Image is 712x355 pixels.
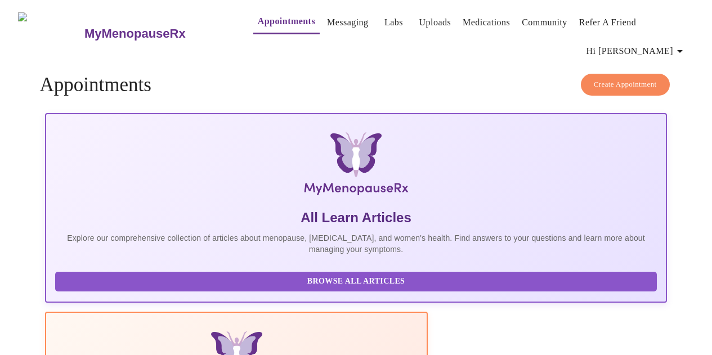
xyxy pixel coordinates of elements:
[594,78,657,91] span: Create Appointment
[376,11,412,34] button: Labs
[55,232,656,255] p: Explore our comprehensive collection of articles about menopause, [MEDICAL_DATA], and women's hea...
[55,272,656,291] button: Browse All Articles
[517,11,572,34] button: Community
[384,15,403,30] a: Labs
[18,12,83,55] img: MyMenopauseRx Logo
[66,275,645,289] span: Browse All Articles
[253,10,320,34] button: Appointments
[83,14,230,53] a: MyMenopauseRx
[55,209,656,227] h5: All Learn Articles
[149,132,563,200] img: MyMenopauseRx Logo
[84,26,186,41] h3: MyMenopauseRx
[258,14,315,29] a: Appointments
[582,40,691,62] button: Hi [PERSON_NAME]
[581,74,670,96] button: Create Appointment
[327,15,368,30] a: Messaging
[419,15,451,30] a: Uploads
[579,15,637,30] a: Refer a Friend
[522,15,567,30] a: Community
[415,11,456,34] button: Uploads
[323,11,373,34] button: Messaging
[463,15,510,30] a: Medications
[458,11,514,34] button: Medications
[586,43,687,59] span: Hi [PERSON_NAME]
[575,11,641,34] button: Refer a Friend
[39,74,672,96] h4: Appointments
[55,276,659,285] a: Browse All Articles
